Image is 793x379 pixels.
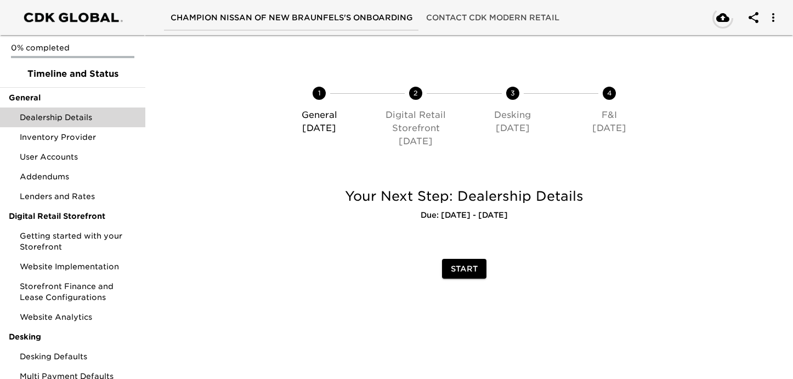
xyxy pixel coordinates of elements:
[318,89,321,97] text: 1
[9,67,137,81] span: Timeline and Status
[20,171,137,182] span: Addendums
[11,42,134,53] p: 0% completed
[275,109,363,122] p: General
[414,89,418,97] text: 2
[511,89,515,97] text: 3
[469,122,557,135] p: [DATE]
[20,230,137,252] span: Getting started with your Storefront
[258,210,671,222] h6: Due: [DATE] - [DATE]
[20,312,137,323] span: Website Analytics
[565,122,653,135] p: [DATE]
[20,281,137,303] span: Storefront Finance and Lease Configurations
[20,112,137,123] span: Dealership Details
[442,259,486,279] button: Start
[275,122,363,135] p: [DATE]
[9,331,137,342] span: Desking
[565,109,653,122] p: F&I
[451,262,478,276] span: Start
[20,191,137,202] span: Lenders and Rates
[710,4,736,31] button: save
[9,211,137,222] span: Digital Retail Storefront
[426,11,559,25] span: Contact CDK Modern Retail
[171,11,413,25] span: Champion Nissan of New Braunfels's Onboarding
[20,261,137,272] span: Website Implementation
[20,151,137,162] span: User Accounts
[372,135,460,148] p: [DATE]
[20,351,137,362] span: Desking Defaults
[372,109,460,135] p: Digital Retail Storefront
[9,92,137,103] span: General
[469,109,557,122] p: Desking
[20,132,137,143] span: Inventory Provider
[607,89,611,97] text: 4
[760,4,786,31] button: account of current user
[740,4,767,31] button: account of current user
[258,188,671,205] h5: Your Next Step: Dealership Details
